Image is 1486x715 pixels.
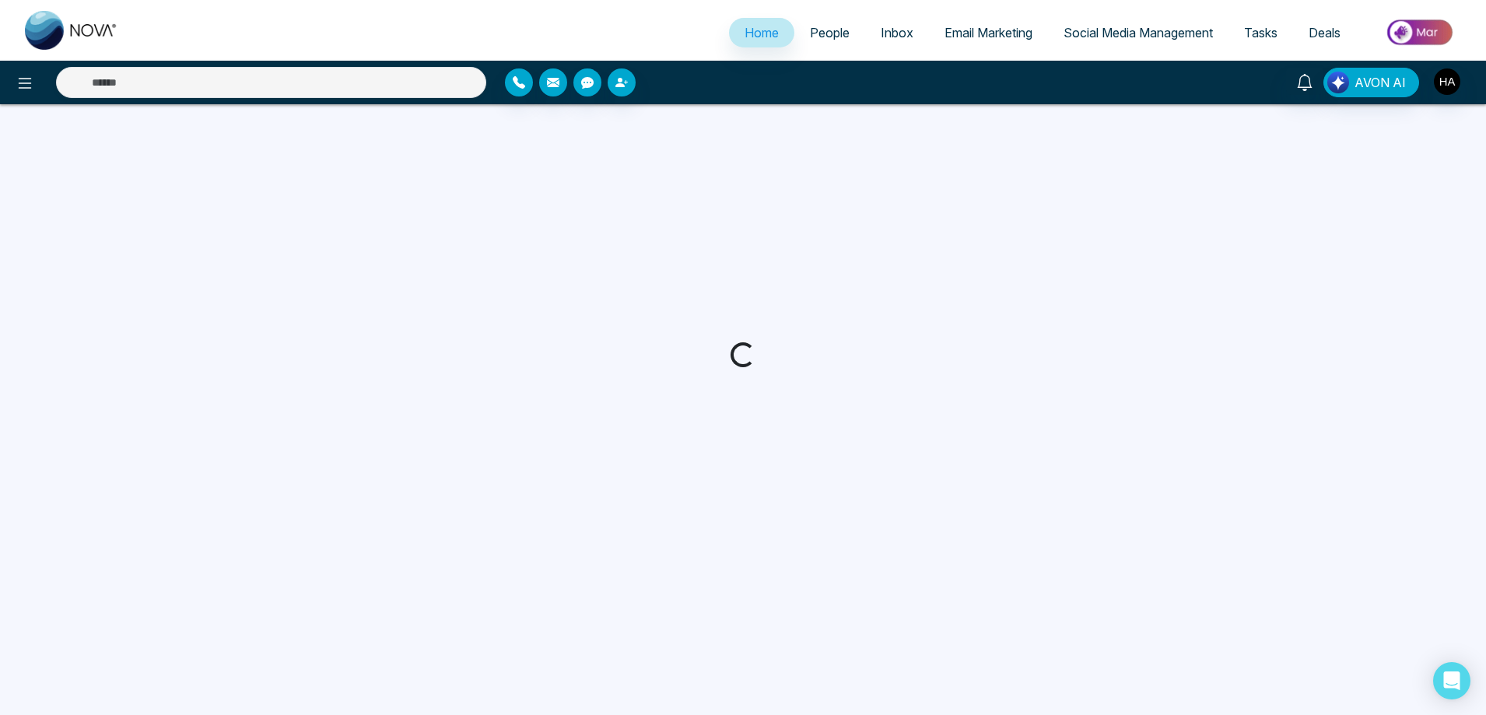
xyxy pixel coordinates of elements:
a: People [794,18,865,47]
img: Nova CRM Logo [25,11,118,50]
span: Tasks [1244,25,1277,40]
img: Lead Flow [1327,72,1349,93]
img: Market-place.gif [1364,15,1477,50]
a: Email Marketing [929,18,1048,47]
a: Inbox [865,18,929,47]
span: Social Media Management [1064,25,1213,40]
span: Inbox [881,25,913,40]
a: Home [729,18,794,47]
a: Tasks [1228,18,1293,47]
img: User Avatar [1434,68,1460,95]
button: AVON AI [1323,68,1419,97]
span: Email Marketing [945,25,1032,40]
span: Deals [1309,25,1341,40]
span: AVON AI [1355,73,1406,92]
a: Deals [1293,18,1356,47]
span: Home [745,25,779,40]
div: Open Intercom Messenger [1433,662,1470,699]
span: People [810,25,850,40]
a: Social Media Management [1048,18,1228,47]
